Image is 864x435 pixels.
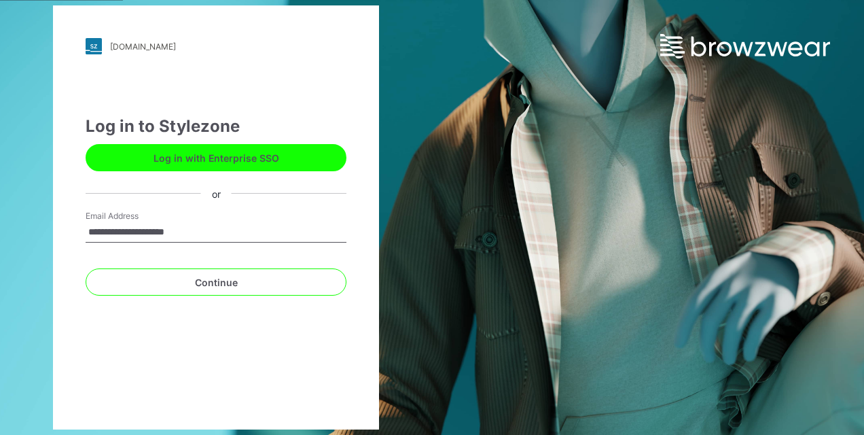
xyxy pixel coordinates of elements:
img: stylezone-logo.562084cfcfab977791bfbf7441f1a819.svg [86,38,102,54]
div: or [201,186,232,201]
button: Log in with Enterprise SSO [86,144,346,171]
img: browzwear-logo.e42bd6dac1945053ebaf764b6aa21510.svg [660,34,830,58]
a: [DOMAIN_NAME] [86,38,346,54]
button: Continue [86,268,346,296]
div: Log in to Stylezone [86,114,346,139]
label: Email Address [86,210,181,222]
div: [DOMAIN_NAME] [110,41,176,52]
